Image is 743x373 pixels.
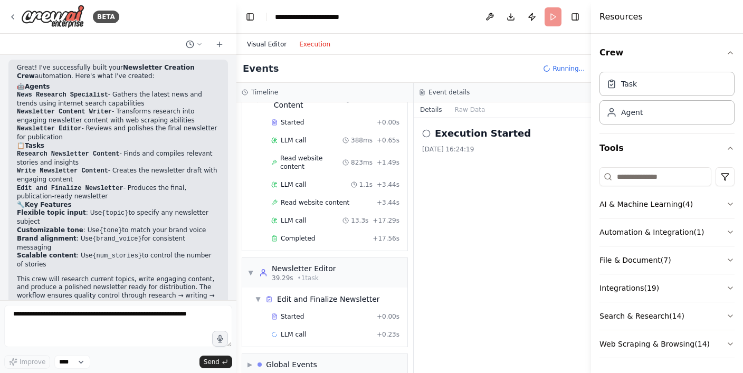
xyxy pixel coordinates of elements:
[17,167,220,184] li: - Creates the newsletter draft with engaging content
[281,180,306,189] span: LLM call
[298,274,319,282] span: • 1 task
[243,61,279,76] h2: Events
[293,38,337,51] button: Execution
[17,125,220,141] li: - Reviews and polishes the final newsletter for publication
[281,136,306,145] span: LLM call
[17,226,220,235] li: : Use to match your brand voice
[92,235,142,243] code: {brand_voice}
[272,263,336,274] div: Newsletter Editor
[25,142,44,149] strong: Tasks
[414,102,449,117] button: Details
[277,294,380,304] div: Edit and Finalize Newsletter
[212,331,228,347] button: Click to speak your automation idea
[281,330,306,339] span: LLM call
[21,5,84,28] img: Logo
[17,209,86,216] strong: Flexible topic input
[17,275,220,308] p: This crew will research current topics, write engaging content, and produce a polished newsletter...
[17,150,220,167] li: - Finds and compiles relevant stories and insights
[280,154,342,171] span: Read website content
[17,252,220,269] li: : Use to control the number of stories
[449,102,492,117] button: Raw Data
[17,64,220,80] p: Great! I've successfully built your automation. Here's what I've created:
[621,107,643,118] div: Agent
[377,330,399,339] span: + 0.23s
[99,227,122,234] code: {tone}
[17,226,83,234] strong: Customizable tone
[17,235,220,252] li: : Use for consistent messaging
[93,11,119,23] div: BETA
[377,180,399,189] span: + 3.44s
[182,38,207,51] button: Switch to previous chat
[351,158,373,167] span: 823ms
[20,358,45,366] span: Improve
[17,185,123,192] code: Edit and Finalize Newsletter
[204,358,220,366] span: Send
[428,88,470,97] h3: Event details
[211,38,228,51] button: Start a new chat
[92,252,142,260] code: {num_stories}
[599,11,643,23] h4: Resources
[17,150,119,158] code: Research Newsletter Content
[377,198,399,207] span: + 3.44s
[599,274,735,302] button: Integrations(19)
[599,68,735,133] div: Crew
[25,201,72,208] strong: Key Features
[281,198,349,207] span: Read website content
[351,216,368,225] span: 13.3s
[241,38,293,51] button: Visual Editor
[359,180,373,189] span: 1.1s
[102,209,128,217] code: {topic}
[25,83,50,90] strong: Agents
[599,190,735,218] button: AI & Machine Learning(4)
[281,234,315,243] span: Completed
[266,359,317,370] div: Global Events
[275,12,358,22] nav: breadcrumb
[377,158,399,167] span: + 1.49s
[599,163,735,367] div: Tools
[281,216,306,225] span: LLM call
[17,142,220,150] h2: 📋
[247,269,254,277] span: ▼
[377,136,399,145] span: + 0.65s
[599,38,735,68] button: Crew
[435,126,531,141] h2: Execution Started
[272,274,293,282] span: 39.29s
[281,312,304,321] span: Started
[599,246,735,274] button: File & Document(7)
[599,330,735,358] button: Web Scraping & Browsing(14)
[199,356,232,368] button: Send
[377,118,399,127] span: + 0.00s
[377,312,399,321] span: + 0.00s
[281,118,304,127] span: Started
[17,167,108,175] code: Write Newsletter Content
[17,91,220,108] li: - Gathers the latest news and trends using internet search capabilities
[17,83,220,91] h2: 🤖
[17,91,108,99] code: News Research Specialist
[4,355,50,369] button: Improve
[247,360,252,369] span: ▶
[373,216,399,225] span: + 17.29s
[17,252,77,259] strong: Scalable content
[568,9,583,24] button: Hide right sidebar
[422,145,583,154] div: [DATE] 16:24:19
[599,302,735,330] button: Search & Research(14)
[17,125,81,132] code: Newsletter Editor
[243,9,258,24] button: Hide left sidebar
[251,88,278,97] h3: Timeline
[17,184,220,201] li: - Produces the final, publication-ready newsletter
[553,64,585,73] span: Running...
[599,133,735,163] button: Tools
[17,235,77,242] strong: Brand alignment
[17,108,112,116] code: Newsletter Content Writer
[17,64,195,80] strong: Newsletter Creation Crew
[599,218,735,246] button: Automation & Integration(1)
[351,136,373,145] span: 388ms
[373,234,399,243] span: + 17.56s
[17,209,220,226] li: : Use to specify any newsletter subject
[17,108,220,125] li: - Transforms research into engaging newsletter content with web scraping abilities
[621,79,637,89] div: Task
[17,201,220,209] h2: 🔧
[255,295,261,303] span: ▼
